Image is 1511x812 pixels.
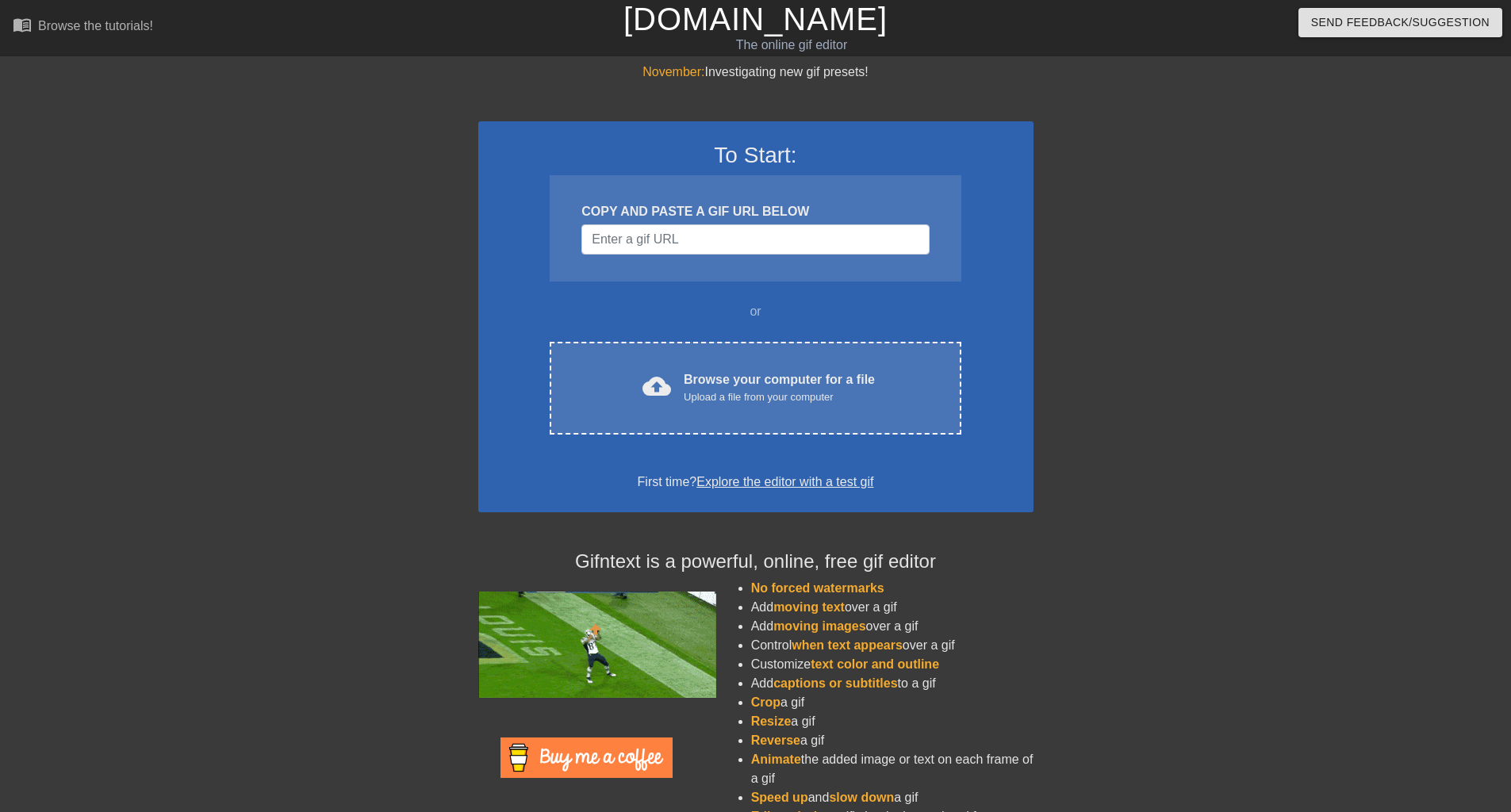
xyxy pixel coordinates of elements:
[751,753,801,766] span: Animate
[499,142,1013,169] h3: To Start:
[684,370,875,405] div: Browse your computer for a file
[38,19,153,33] div: Browse the tutorials!
[13,15,153,40] a: Browse the tutorials!
[623,2,888,36] a: [DOMAIN_NAME]
[478,63,1034,82] div: Investigating new gif presets!
[1298,8,1502,37] button: Send Feedback/Suggestion
[811,657,939,671] span: text color and outline
[581,224,929,255] input: Username
[773,600,845,614] span: moving text
[478,592,716,698] img: football_small.gif
[751,714,792,728] span: Resize
[751,733,800,747] span: Reverse
[751,791,808,804] span: Speed up
[751,695,780,709] span: Crop
[642,65,704,79] span: November:
[520,302,992,321] div: or
[773,619,865,633] span: moving images
[751,655,1034,674] li: Customize
[751,674,1034,693] li: Add to a gif
[751,712,1034,731] li: a gif
[751,617,1034,636] li: Add over a gif
[829,791,894,804] span: slow down
[499,473,1013,492] div: First time?
[581,202,929,221] div: COPY AND PASTE A GIF URL BELOW
[751,636,1034,655] li: Control over a gif
[1311,13,1490,33] span: Send Feedback/Suggestion
[500,737,673,778] img: Buy Me A Coffee
[512,36,1072,55] div: The online gif editor
[751,693,1034,712] li: a gif
[684,389,875,405] div: Upload a file from your computer
[751,598,1034,617] li: Add over a gif
[751,750,1034,788] li: the added image or text on each frame of a gif
[478,550,1034,573] h4: Gifntext is a powerful, online, free gif editor
[773,676,897,690] span: captions or subtitles
[13,15,32,34] span: menu_book
[751,731,1034,750] li: a gif
[751,788,1034,807] li: and a gif
[751,581,884,595] span: No forced watermarks
[792,638,903,652] span: when text appears
[642,372,671,400] span: cloud_upload
[696,475,873,488] a: Explore the editor with a test gif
